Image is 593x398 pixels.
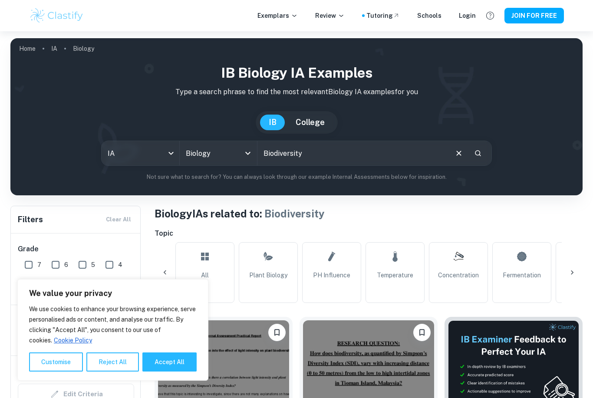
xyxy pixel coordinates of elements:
[257,141,447,165] input: E.g. photosynthesis, coffee and protein, HDI and diabetes...
[459,11,476,20] a: Login
[18,214,43,226] h6: Filters
[155,206,583,221] h1: Biology IAs related to:
[504,8,564,23] button: JOIN FOR FREE
[471,146,485,161] button: Search
[503,270,541,280] span: Fermentation
[264,207,325,220] span: Biodiversity
[17,173,576,181] p: Not sure what to search for? You can always look through our example Internal Assessments below f...
[287,115,333,130] button: College
[29,352,83,372] button: Customise
[438,270,479,280] span: Concentration
[64,260,68,270] span: 6
[17,279,208,381] div: We value your privacy
[118,260,122,270] span: 4
[91,260,95,270] span: 5
[201,270,209,280] span: All
[257,11,298,20] p: Exemplars
[417,11,441,20] a: Schools
[260,115,285,130] button: IB
[19,43,36,55] a: Home
[29,304,197,345] p: We use cookies to enhance your browsing experience, serve personalised ads or content, and analys...
[377,270,413,280] span: Temperature
[249,270,287,280] span: Plant Biology
[53,336,92,344] a: Cookie Policy
[413,324,431,341] button: Please log in to bookmark exemplars
[313,270,350,280] span: pH Influence
[18,244,134,254] h6: Grade
[51,43,57,55] a: IA
[155,228,583,239] h6: Topic
[73,44,94,53] p: Biology
[17,62,576,83] h1: IB Biology IA examples
[29,7,84,24] img: Clastify logo
[483,8,497,23] button: Help and Feedback
[142,352,197,372] button: Accept All
[242,147,254,159] button: Open
[10,38,583,195] img: profile cover
[102,141,179,165] div: IA
[366,11,400,20] a: Tutoring
[29,288,197,299] p: We value your privacy
[315,11,345,20] p: Review
[37,260,41,270] span: 7
[451,145,467,161] button: Clear
[17,87,576,97] p: Type a search phrase to find the most relevant Biology IA examples for you
[268,324,286,341] button: Please log in to bookmark exemplars
[86,352,139,372] button: Reject All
